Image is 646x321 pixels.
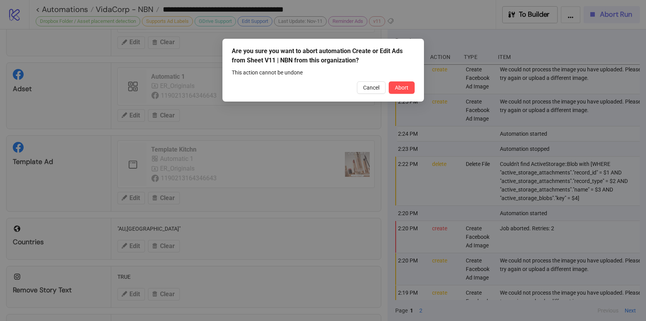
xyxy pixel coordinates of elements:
div: Are you sure you want to abort automation Create or Edit Ads from Sheet V11 | NBN from this organ... [232,47,415,65]
span: Abort [395,85,408,91]
span: Cancel [363,85,379,91]
div: This action cannot be undone [232,68,415,77]
button: Cancel [357,81,386,94]
button: Abort [389,81,415,94]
